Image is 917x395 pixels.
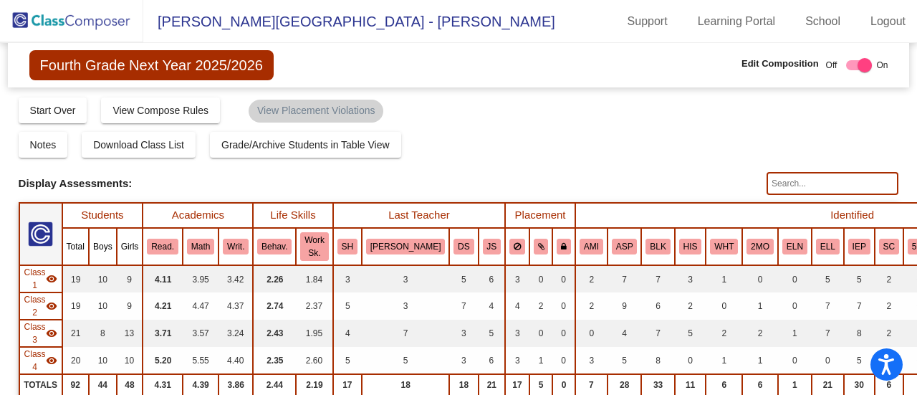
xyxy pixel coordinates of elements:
[62,292,89,320] td: 19
[778,347,812,374] td: 0
[296,320,332,347] td: 1.95
[117,347,143,374] td: 10
[117,265,143,292] td: 9
[710,239,738,254] button: WHT
[575,347,608,374] td: 3
[552,265,575,292] td: 0
[143,347,183,374] td: 5.20
[529,320,553,347] td: 0
[641,228,674,265] th: Black
[362,292,449,320] td: 3
[143,203,253,228] th: Academics
[844,228,875,265] th: Individualized Education Plan
[89,292,117,320] td: 10
[575,320,608,347] td: 0
[449,265,478,292] td: 5
[552,228,575,265] th: Keep with teacher
[859,10,917,33] a: Logout
[253,292,296,320] td: 2.74
[82,132,196,158] button: Download Class List
[62,203,143,228] th: Students
[362,265,449,292] td: 3
[844,347,875,374] td: 5
[449,292,478,320] td: 7
[616,10,679,33] a: Support
[505,320,529,347] td: 3
[675,347,706,374] td: 0
[143,265,183,292] td: 4.11
[187,239,214,254] button: Math
[875,320,903,347] td: 2
[296,265,332,292] td: 1.84
[362,228,449,265] th: Jason Albrechtson
[30,105,76,116] span: Start Over
[183,320,219,347] td: 3.57
[875,292,903,320] td: 2
[19,132,68,158] button: Notes
[62,228,89,265] th: Total
[879,239,899,254] button: SC
[333,347,362,374] td: 5
[333,320,362,347] td: 4
[741,57,819,71] span: Edit Composition
[876,59,888,72] span: On
[675,320,706,347] td: 5
[117,292,143,320] td: 9
[183,347,219,374] td: 5.55
[742,228,778,265] th: 2 or More
[24,348,46,373] span: Class 4
[19,177,133,190] span: Display Assessments:
[253,347,296,374] td: 2.35
[742,265,778,292] td: 0
[257,239,292,254] button: Behav.
[62,347,89,374] td: 20
[812,292,844,320] td: 7
[183,292,219,320] td: 4.47
[812,228,844,265] th: English Language Learner
[362,320,449,347] td: 7
[778,320,812,347] td: 1
[253,203,332,228] th: Life Skills
[844,265,875,292] td: 5
[30,139,57,151] span: Notes
[337,239,357,254] button: SH
[575,292,608,320] td: 2
[62,265,89,292] td: 19
[479,347,506,374] td: 6
[333,228,362,265] th: Sarah Hazledine
[706,228,742,265] th: White
[112,105,208,116] span: View Compose Rules
[46,273,57,285] mat-icon: visibility
[19,265,62,292] td: Hidden teacher - No Class Name
[89,320,117,347] td: 8
[778,265,812,292] td: 0
[645,239,670,254] button: BLK
[742,292,778,320] td: 1
[641,265,674,292] td: 7
[29,50,274,80] span: Fourth Grade Next Year 2025/2026
[794,10,852,33] a: School
[641,347,674,374] td: 8
[505,265,529,292] td: 3
[675,292,706,320] td: 2
[333,292,362,320] td: 5
[19,320,62,347] td: Hidden teacher - No Class Name
[816,239,840,254] button: ELL
[529,228,553,265] th: Keep with students
[675,228,706,265] th: Hispanic
[608,292,642,320] td: 9
[580,239,603,254] button: AMI
[19,292,62,320] td: Hidden teacher - No Class Name
[366,239,445,254] button: [PERSON_NAME]
[746,239,774,254] button: 2MO
[253,320,296,347] td: 2.43
[223,239,249,254] button: Writ.
[89,347,117,374] td: 10
[778,292,812,320] td: 0
[46,328,57,339] mat-icon: visibility
[479,265,506,292] td: 6
[505,347,529,374] td: 3
[479,228,506,265] th: Jaci Syler
[93,139,184,151] span: Download Class List
[479,320,506,347] td: 5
